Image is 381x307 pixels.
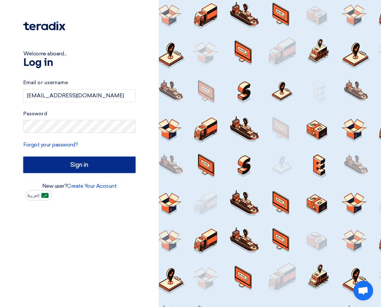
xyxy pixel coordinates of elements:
span: العربية [28,193,39,198]
h1: Log in [23,58,136,68]
div: Open chat [353,281,373,300]
label: Password [23,110,136,118]
div: Welcome aboard... [23,50,136,58]
label: Email or username [23,79,136,86]
img: Teradix logo [23,21,65,30]
font: New user? [42,183,117,189]
input: Enter your business email or username [23,89,136,102]
img: ar-AR.png [41,193,49,198]
a: Create Your Account [67,183,116,189]
button: العربية [26,190,52,201]
input: Sign in [23,157,136,173]
a: Forgot your password? [23,142,78,148]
